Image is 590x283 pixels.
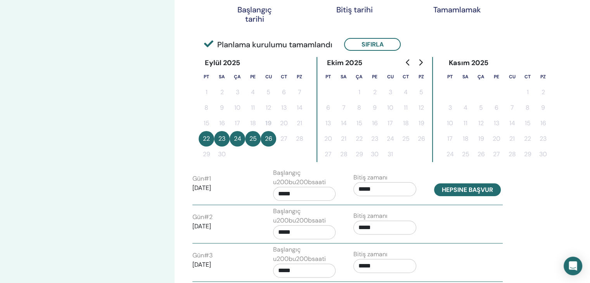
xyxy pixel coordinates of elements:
[336,69,351,85] th: Salı
[489,131,504,147] button: 20
[458,116,473,131] button: 11
[235,5,274,24] div: Başlangıç tarihi
[199,85,214,100] button: 1
[276,100,292,116] button: 13
[520,116,535,131] button: 15
[276,69,292,85] th: Cumartesi
[398,116,414,131] button: 18
[204,39,332,50] span: Planlama kurulumu tamamlandı
[245,116,261,131] button: 18
[199,116,214,131] button: 15
[414,55,427,70] button: Go to next month
[214,147,230,162] button: 30
[199,147,214,162] button: 29
[245,85,261,100] button: 4
[367,100,382,116] button: 9
[382,131,398,147] button: 24
[320,57,369,69] div: Ekim 2025
[230,100,245,116] button: 10
[367,85,382,100] button: 2
[489,147,504,162] button: 27
[199,131,214,147] button: 22
[199,57,247,69] div: Eylül 2025
[414,69,429,85] th: Pazar
[442,131,458,147] button: 17
[336,116,351,131] button: 14
[353,211,388,221] label: Bitiş zamanı
[320,116,336,131] button: 13
[199,69,214,85] th: Pazartesi
[245,69,261,85] th: Perşembe
[320,131,336,147] button: 20
[504,147,520,162] button: 28
[351,69,367,85] th: Çarşamba
[292,85,307,100] button: 7
[214,85,230,100] button: 2
[473,116,489,131] button: 12
[367,147,382,162] button: 30
[433,5,472,14] div: Tamamlamak
[442,100,458,116] button: 3
[382,85,398,100] button: 3
[442,69,458,85] th: Pazartesi
[489,100,504,116] button: 6
[520,85,535,100] button: 1
[292,116,307,131] button: 21
[351,116,367,131] button: 15
[199,100,214,116] button: 8
[336,131,351,147] button: 21
[351,131,367,147] button: 22
[344,38,401,51] button: Sıfırla
[292,131,307,147] button: 28
[564,257,582,275] div: Open Intercom Messenger
[442,57,495,69] div: Kasım 2025
[214,100,230,116] button: 9
[520,147,535,162] button: 29
[504,131,520,147] button: 21
[367,116,382,131] button: 16
[353,250,388,259] label: Bitiş zamanı
[458,147,473,162] button: 25
[214,131,230,147] button: 23
[402,55,414,70] button: Go to previous month
[230,131,245,147] button: 24
[192,260,255,269] p: [DATE]
[353,173,388,182] label: Bitiş zamanı
[230,69,245,85] th: Çarşamba
[192,174,211,183] label: Gün # 1
[520,131,535,147] button: 22
[414,131,429,147] button: 26
[398,69,414,85] th: Cumartesi
[192,222,255,231] p: [DATE]
[414,116,429,131] button: 19
[273,245,336,264] label: Başlangıç u200bu200bsaati
[473,147,489,162] button: 26
[261,100,276,116] button: 12
[261,131,276,147] button: 26
[535,131,551,147] button: 23
[351,85,367,100] button: 1
[473,100,489,116] button: 5
[458,69,473,85] th: Salı
[214,116,230,131] button: 16
[382,147,398,162] button: 31
[245,100,261,116] button: 11
[535,116,551,131] button: 16
[351,147,367,162] button: 29
[382,100,398,116] button: 10
[273,168,336,187] label: Başlangıç u200bu200bsaati
[245,131,261,147] button: 25
[520,69,535,85] th: Cumartesi
[351,100,367,116] button: 8
[535,147,551,162] button: 30
[473,69,489,85] th: Çarşamba
[292,69,307,85] th: Pazar
[230,116,245,131] button: 17
[336,100,351,116] button: 7
[261,69,276,85] th: Cuma
[320,100,336,116] button: 6
[434,183,501,196] button: Hepsine başvur
[292,100,307,116] button: 14
[535,100,551,116] button: 9
[504,69,520,85] th: Cuma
